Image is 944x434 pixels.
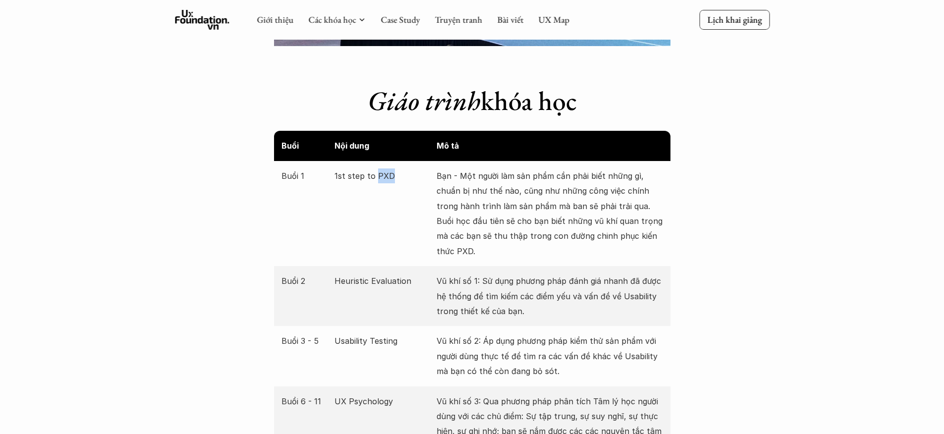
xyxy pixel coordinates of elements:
[699,10,770,29] a: Lịch khai giảng
[437,333,663,379] p: Vũ khí số 2: Áp dụng phương pháp kiểm thử sản phẩm với người dùng thực tế để tìm ra các vấn đề kh...
[281,273,330,288] p: Buổi 2
[334,394,432,409] p: UX Psychology
[381,14,420,25] a: Case Study
[308,14,356,25] a: Các khóa học
[437,168,663,259] p: Bạn - Một người làm sản phẩm cần phải biết những gì, chuẩn bị như thế nào, cũng như những công vi...
[497,14,523,25] a: Bài viết
[538,14,569,25] a: UX Map
[435,14,482,25] a: Truyện tranh
[281,141,299,151] strong: Buổi
[368,83,481,118] em: Giáo trình
[334,141,369,151] strong: Nội dung
[281,168,330,183] p: Buổi 1
[707,14,762,25] p: Lịch khai giảng
[334,273,432,288] p: Heuristic Evaluation
[257,14,293,25] a: Giới thiệu
[281,333,330,348] p: Buổi 3 - 5
[437,141,459,151] strong: Mô tả
[437,273,663,319] p: Vũ khí số 1: Sử dụng phương pháp đánh giá nhanh đã được hệ thống để tìm kiếm các điểm yếu và vấn ...
[334,333,432,348] p: Usability Testing
[281,394,330,409] p: Buổi 6 - 11
[274,85,670,117] h1: khóa học
[334,168,432,183] p: 1st step to PXD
